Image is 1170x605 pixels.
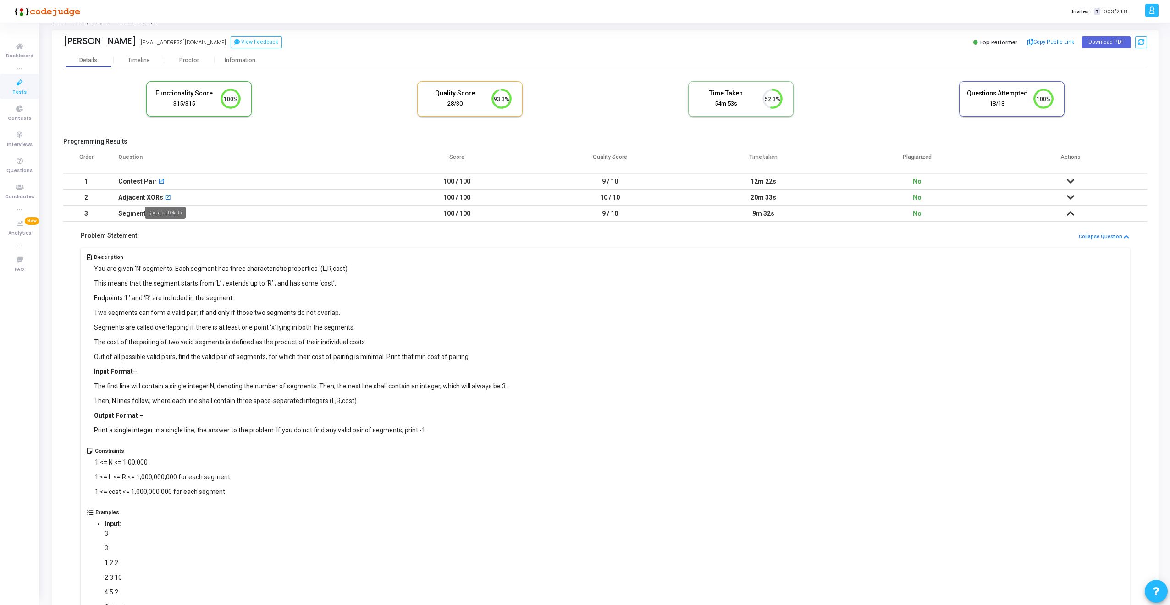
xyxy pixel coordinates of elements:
div: [PERSON_NAME] [63,36,136,46]
p: – [94,367,507,376]
h5: Time Taken [695,90,757,97]
span: No [913,194,922,201]
span: No [913,210,922,217]
mat-icon: open_in_new [158,179,165,185]
div: Timeline [128,57,150,64]
button: Collapse Question [1078,233,1130,241]
td: 20m 33s [687,190,840,206]
p: Print a single integer in a single line, the answer to the problem. If you do not find any valid ... [94,426,507,435]
th: Actions [993,148,1147,174]
div: 315/315 [154,100,215,108]
div: Information [215,57,265,64]
img: logo [11,2,80,21]
span: Tests [12,89,27,96]
td: 9 / 10 [534,206,687,222]
div: Adjacent XORs [118,190,163,205]
td: 100 / 100 [380,190,534,206]
h5: Problem Statement [81,232,137,240]
span: FAQ [15,266,24,274]
span: No [913,178,922,185]
button: Download PDF [1082,36,1131,48]
p: Out of all possible valid pairs, find the valid pair of segments, for which their cost of pairing... [94,352,507,362]
span: Dashboard [6,52,33,60]
p: Then, N lines follow, where each line shall contain three space-separated integers (L,R,cost) [94,396,507,406]
div: [EMAIL_ADDRESS][DOMAIN_NAME] [141,39,226,46]
strong: Input Format [94,368,133,375]
th: Quality Score [534,148,687,174]
label: Invites: [1072,8,1090,16]
div: 28/30 [425,100,486,108]
span: T [1094,8,1100,15]
p: Endpoints ‘L’ and ‘R’ are included in the segment. [94,293,507,303]
h5: Programming Results [63,138,1147,146]
td: 9 / 10 [534,174,687,190]
p: 1 <= N <= 1,00,000 [95,458,230,467]
th: Order [63,148,109,174]
p: The first line will contain a single integer N, denoting the number of segments. Then, the next l... [94,381,507,391]
th: Time taken [687,148,840,174]
p: The cost of the pairing of two valid segments is defined as the product of their individual costs. [94,337,507,347]
p: 1 <= cost <= 1,000,000,000 for each segment [95,487,230,497]
p: This means that the segment starts from ‘L’ ; extends up to ‘R’ ; and has some ‘cost’. [94,279,507,288]
span: Questions [6,167,33,175]
h5: Functionality Score [154,90,215,97]
h5: Quality Score [425,90,486,97]
mat-icon: open_in_new [165,195,171,202]
div: Question Details [145,207,186,219]
p: You are given ‘N’ segments. Each segment has three characteristic properties ‘(L,R,cost)’ [94,264,507,274]
h5: Constraints [95,448,230,454]
div: 18/18 [966,100,1028,108]
td: 9m 32s [687,206,840,222]
th: Score [380,148,534,174]
button: Copy Public Link [1025,35,1077,49]
span: Top Performer [979,39,1017,46]
div: Segment Trouble [118,206,171,221]
p: 2 3 10 [105,573,298,583]
p: 3 [105,543,298,553]
h5: Examples [95,510,307,515]
td: 100 / 100 [380,174,534,190]
td: 10 / 10 [534,190,687,206]
th: Plagiarized [840,148,994,174]
div: Proctor [164,57,215,64]
span: Segments are called overlapping if there is at least one point ‘x’ lying in both the segments. [94,324,355,331]
p: Two segments can form a valid pair, if and only if those two segments do not overlap. [94,308,507,318]
span: Candidates [5,193,34,201]
h5: Description [94,254,507,260]
span: Contests [8,115,31,123]
div: 54m 53s [695,100,757,108]
td: 12m 22s [687,174,840,190]
p: 1 <= L <= R <= 1,000,000,000 for each segment [95,472,230,482]
td: 100 / 100 [380,206,534,222]
p: 4 5 2 [105,588,298,597]
td: 1 [63,174,109,190]
p: 3 [105,529,298,538]
button: View Feedback [231,36,282,48]
span: 1003/2418 [1102,8,1127,16]
th: Question [109,148,380,174]
span: Interviews [7,141,33,149]
strong: Input: [105,520,121,527]
h5: Questions Attempted [966,90,1028,97]
p: 1 2 2 [105,558,298,568]
span: New [25,217,39,225]
div: Contest Pair [118,174,157,189]
strong: Output Format – [94,412,143,419]
td: 3 [63,206,109,222]
td: 2 [63,190,109,206]
div: Details [79,57,97,64]
span: Analytics [8,230,31,237]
